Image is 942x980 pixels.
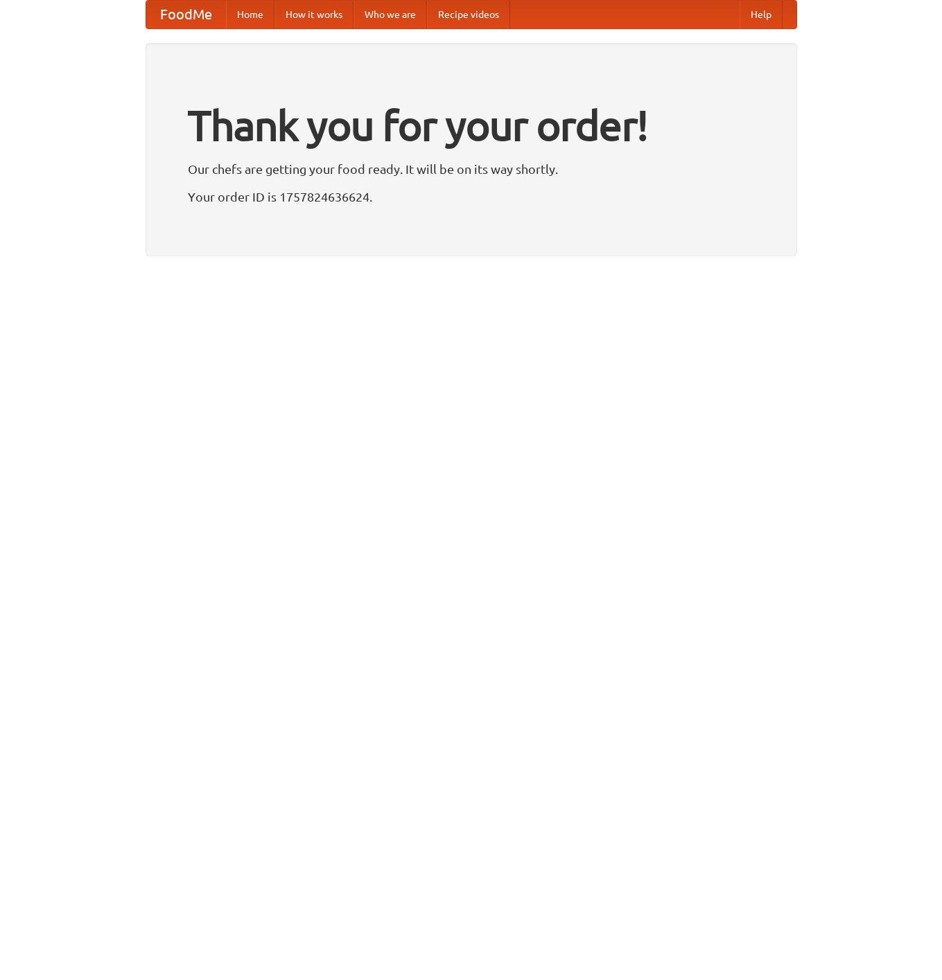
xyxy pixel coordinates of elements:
a: Home [226,1,274,28]
a: Who we are [354,1,427,28]
p: Your order ID is 1757824636624. [188,186,755,207]
a: FoodMe [146,1,226,28]
a: Recipe videos [427,1,510,28]
a: How it works [274,1,354,28]
h1: Thank you for your order! [188,92,755,159]
p: Our chefs are getting your food ready. It will be on its way shortly. [188,159,755,179]
a: Help [740,1,783,28]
